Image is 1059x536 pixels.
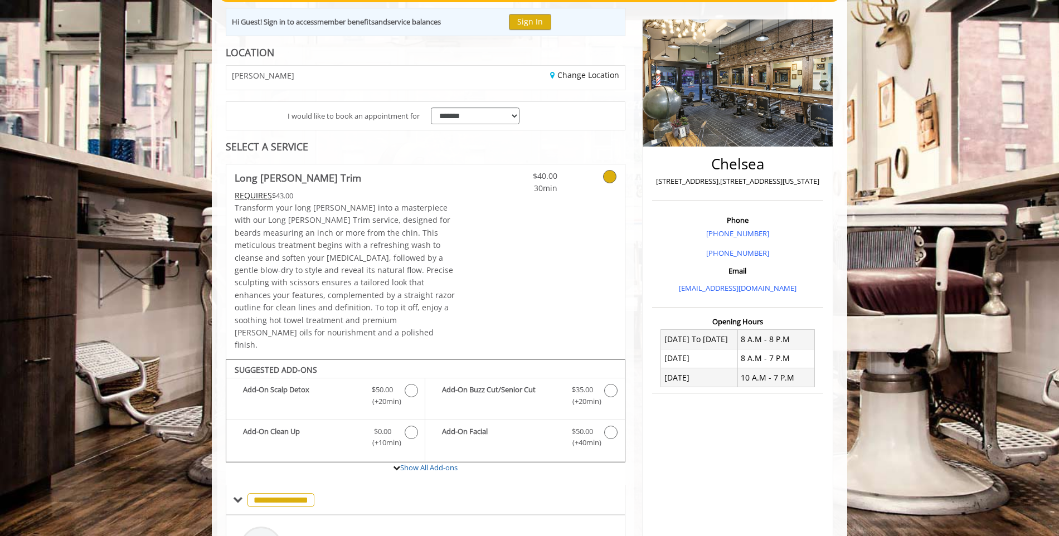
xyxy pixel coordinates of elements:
[566,396,599,407] span: (+20min )
[737,368,814,387] td: 10 A.M - 7 P.M
[655,216,820,224] h3: Phone
[372,384,393,396] span: $50.00
[572,384,593,396] span: $35.00
[243,426,361,449] b: Add-On Clean Up
[226,359,625,463] div: Long Beard Trim Add-onS
[235,190,272,201] span: This service needs some Advance to be paid before we block your appointment
[374,426,391,437] span: $0.00
[652,318,823,325] h3: Opening Hours
[737,349,814,368] td: 8 A.M - 7 P.M
[366,437,399,449] span: (+10min )
[235,170,361,186] b: Long [PERSON_NAME] Trim
[706,228,769,238] a: [PHONE_NUMBER]
[235,202,459,352] p: Transform your long [PERSON_NAME] into a masterpiece with our Long [PERSON_NAME] Trim service, de...
[235,364,317,375] b: SUGGESTED ADD-ONS
[235,189,459,202] div: $43.00
[442,384,560,407] b: Add-On Buzz Cut/Senior Cut
[226,142,625,152] div: SELECT A SERVICE
[655,267,820,275] h3: Email
[492,182,557,194] span: 30min
[288,110,420,122] span: I would like to book an appointment for
[661,330,738,349] td: [DATE] To [DATE]
[232,71,294,80] span: [PERSON_NAME]
[655,176,820,187] p: [STREET_ADDRESS],[STREET_ADDRESS][US_STATE]
[442,426,560,449] b: Add-On Facial
[661,368,738,387] td: [DATE]
[737,330,814,349] td: 8 A.M - 8 P.M
[509,14,551,30] button: Sign In
[366,396,399,407] span: (+20min )
[431,384,619,410] label: Add-On Buzz Cut/Senior Cut
[400,462,458,472] a: Show All Add-ons
[661,349,738,368] td: [DATE]
[572,426,593,437] span: $50.00
[492,170,557,182] span: $40.00
[226,46,274,59] b: LOCATION
[232,426,419,452] label: Add-On Clean Up
[431,426,619,452] label: Add-On Facial
[243,384,361,407] b: Add-On Scalp Detox
[655,156,820,172] h2: Chelsea
[232,16,441,28] div: Hi Guest! Sign in to access and
[317,17,375,27] b: member benefits
[566,437,599,449] span: (+40min )
[550,70,619,80] a: Change Location
[232,384,419,410] label: Add-On Scalp Detox
[706,248,769,258] a: [PHONE_NUMBER]
[679,283,796,293] a: [EMAIL_ADDRESS][DOMAIN_NAME]
[387,17,441,27] b: service balances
